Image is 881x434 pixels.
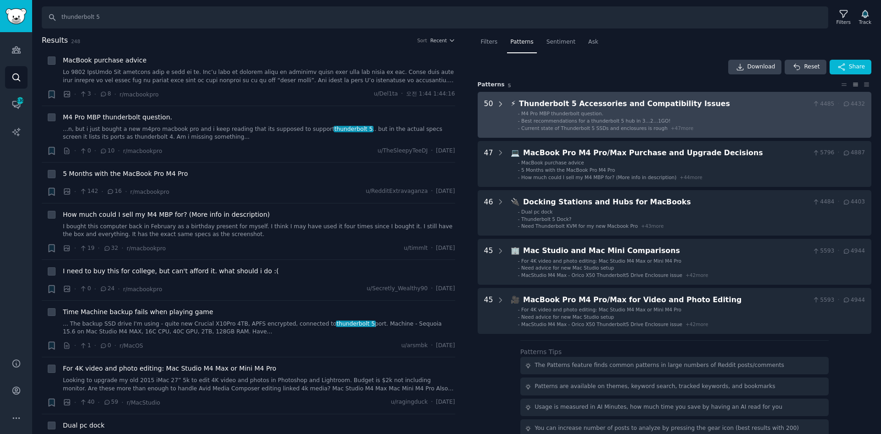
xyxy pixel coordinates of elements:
a: ...n, but i just bought a new m4pro macbook pro and i keep reading that its supposed to supportth... [63,125,455,141]
span: MacStudio M4 Max - Orico X50 Thunderbolt5 Drive Enclosure issue [521,321,682,327]
div: 45 [484,245,493,278]
span: 5593 [812,247,835,255]
span: + 42 more [686,321,708,327]
span: · [431,147,433,155]
span: [DATE] [436,285,455,293]
span: For 4K video and photo editing: Mac Studio M4 Max or Mini M4 Pro [521,307,681,312]
span: I need to buy this for college, but can't afford it. what should i do :( [63,266,279,276]
span: 4403 [842,198,865,206]
div: Patterns are available on themes, keyword search, tracked keywords, and bookmarks [535,383,775,391]
span: 5 [508,83,511,88]
span: · [74,398,76,407]
a: 436 [5,93,28,116]
span: u/timmlt [404,244,428,253]
input: Search Keyword [42,6,828,28]
span: 8 [100,90,111,98]
span: [DATE] [436,147,455,155]
div: Mac Studio and Mac Mini Comparisons [523,245,809,257]
span: · [74,341,76,350]
span: Need advice for new Mac Studio setup [521,265,614,271]
div: You can increase number of posts to analyze by pressing the gear icon (best results with 200) [535,424,799,433]
span: Current state of Thunderbolt 5 SSDs and enclosures is rough [521,125,668,131]
a: I bought this computer back in February as a birthday present for myself. I think I may have used... [63,223,455,239]
div: - [518,159,520,166]
a: MacBook purchase advice [63,56,146,65]
span: 32 [103,244,118,253]
span: Patterns [510,38,533,46]
span: u/Secretly_Wealthy90 [367,285,428,293]
span: 0 [79,147,91,155]
span: [DATE] [436,244,455,253]
div: 50 [484,98,493,131]
span: 248 [71,39,80,44]
span: Best recommendations for a thunderbolt 5 hub in 3…2…1GO! [521,118,670,124]
span: 142 [79,187,98,196]
span: · [837,100,839,108]
span: 24 [100,285,115,293]
a: For 4K video and photo editing: Mac Studio M4 Max or Mini M4 Pro [63,364,276,373]
span: 4484 [812,198,835,206]
span: 4944 [842,296,865,304]
span: + 42 more [686,272,708,278]
span: r/macbookpro [123,148,162,154]
div: Thunderbolt 5 Accessories and Compatibility Issues [519,98,809,110]
span: 4944 [842,247,865,255]
div: - [518,272,520,278]
span: M4 Pro MBP thunderbolt question. [521,111,603,116]
span: [DATE] [436,342,455,350]
div: - [518,167,520,173]
div: - [518,174,520,180]
span: + 43 more [641,223,664,229]
span: + 44 more [680,175,702,180]
a: Download [728,60,782,74]
a: 5 Months with the MacBook Pro M4 Pro [63,169,188,179]
span: Ask [588,38,598,46]
span: r/macbookpro [127,245,166,252]
div: Track [859,19,871,25]
span: · [94,341,96,350]
a: Dual pc dock [63,421,105,430]
span: · [431,398,433,406]
span: · [74,90,76,99]
a: How much could I sell my M4 MBP for? (More info in description) [63,210,270,220]
span: · [118,284,120,294]
span: How much could I sell my M4 MBP for? (More info in description) [521,175,676,180]
span: u/ragingduck [391,398,428,406]
div: - [518,216,520,222]
a: ... The backup SSD drive I'm using - quite new Crucial X10Pro 4TB, APFS encrypted, connected toth... [63,320,455,336]
span: u/Del1ta [374,90,398,98]
span: Thunderbolt 5 Dock? [521,216,571,222]
span: · [94,284,96,294]
div: - [518,314,520,320]
div: - [518,118,520,124]
span: For 4K video and photo editing: Mac Studio M4 Max or Mini M4 Pro [521,258,681,264]
span: · [94,146,96,156]
span: thunderbolt 5 [334,126,374,132]
span: 3 [79,90,91,98]
span: Pattern s [478,81,505,89]
span: MacBook purchase advice [521,160,584,165]
span: r/MacStudio [127,400,160,406]
div: Docking Stations and Hubs for MacBooks [523,197,809,208]
div: 45 [484,294,493,327]
span: Time Machine backup fails when playing game [63,307,213,317]
span: Share [849,63,865,71]
a: M4 Pro MBP thunderbolt question. [63,113,172,122]
div: 47 [484,147,493,180]
span: r/macbookpro [123,286,162,293]
span: 5 Months with the MacBook Pro M4 Pro [521,167,615,173]
span: 4432 [842,100,865,108]
label: Patterns Tips [520,348,562,355]
span: · [98,398,100,407]
button: Reset [785,60,826,74]
span: 💻 [511,148,520,157]
div: - [518,321,520,327]
span: 5796 [812,149,835,157]
span: 19 [79,244,95,253]
span: u/TheSleepyTeeDJ [378,147,428,155]
span: 59 [103,398,118,406]
span: · [74,284,76,294]
div: - [518,110,520,117]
